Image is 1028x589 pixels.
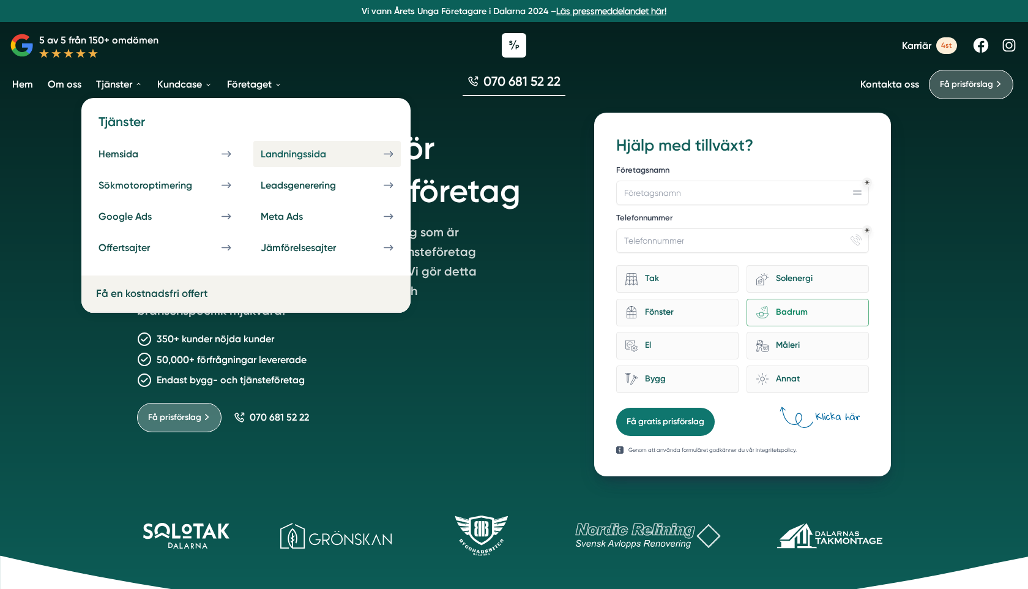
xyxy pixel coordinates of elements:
[902,37,957,54] a: Karriär 4st
[99,179,222,191] div: Sökmotoroptimering
[157,372,305,388] p: Endast bygg- och tjänsteföretag
[91,141,239,167] a: Hemsida
[865,180,870,185] div: Obligatoriskt
[253,172,401,198] a: Leadsgenerering
[616,135,869,157] h3: Hjälp med tillväxt?
[556,6,666,16] a: Läs pressmeddelandet här!
[45,69,84,100] a: Om oss
[137,403,222,432] a: Få prisförslag
[865,228,870,233] div: Obligatoriskt
[253,234,401,261] a: Jämförelsesajter
[10,69,35,100] a: Hem
[902,40,931,51] span: Karriär
[616,181,869,205] input: Företagsnamn
[157,352,307,367] p: 50,000+ förfrågningar levererade
[99,211,181,222] div: Google Ads
[39,32,158,48] p: 5 av 5 från 150+ omdömen
[253,203,401,230] a: Meta Ads
[483,72,561,90] span: 070 681 52 22
[616,228,869,253] input: Telefonnummer
[99,242,179,253] div: Offertsajter
[94,69,145,100] a: Tjänster
[261,179,365,191] div: Leadsgenerering
[940,78,993,91] span: Få prisförslag
[616,408,715,436] button: Få gratis prisförslag
[261,242,365,253] div: Jämförelsesajter
[148,411,201,424] span: Få prisförslag
[91,203,239,230] a: Google Ads
[628,446,797,454] p: Genom att använda formuläret godkänner du vår integritetspolicy.
[616,212,869,226] label: Telefonnummer
[155,69,215,100] a: Kundcase
[616,165,869,178] label: Företagsnamn
[99,148,168,160] div: Hemsida
[91,234,239,261] a: Offertsajter
[234,411,309,423] a: 070 681 52 22
[157,331,274,347] p: 350+ kunder nöjda kunder
[96,287,207,299] a: Få en kostnadsfri offert
[91,113,401,140] h4: Tjänster
[253,141,401,167] a: Landningssida
[463,72,565,96] a: 070 681 52 22
[929,70,1013,99] a: Få prisförslag
[5,5,1023,17] p: Vi vann Årets Unga Företagare i Dalarna 2024 –
[250,411,309,423] span: 070 681 52 22
[91,172,239,198] a: Sökmotoroptimering
[936,37,957,54] span: 4st
[261,211,332,222] div: Meta Ads
[225,69,285,100] a: Företaget
[261,148,356,160] div: Landningssida
[860,78,919,90] a: Kontakta oss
